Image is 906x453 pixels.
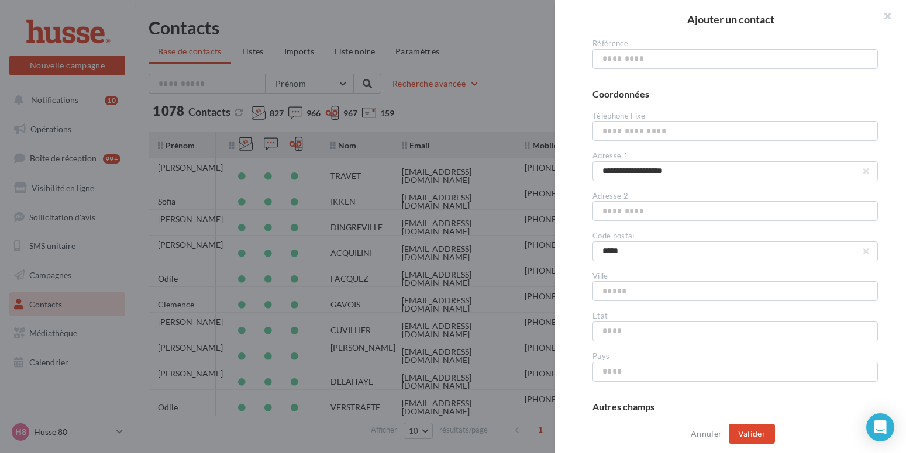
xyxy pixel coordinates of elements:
button: Annuler [686,427,726,441]
div: Ville [592,271,878,282]
div: Autres champs [592,400,878,414]
div: Adresse 2 [592,191,878,202]
h2: Ajouter un contact [574,14,887,25]
div: Coordonnées [592,88,878,101]
div: Open Intercom Messenger [866,413,894,441]
button: Valider [729,424,775,444]
div: Référence [592,38,878,49]
div: Pays [592,351,878,362]
div: Adresse 1 [592,150,878,161]
div: Téléphone Fixe [592,110,878,122]
div: Code postal [592,230,878,241]
div: Etat [592,310,878,321]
